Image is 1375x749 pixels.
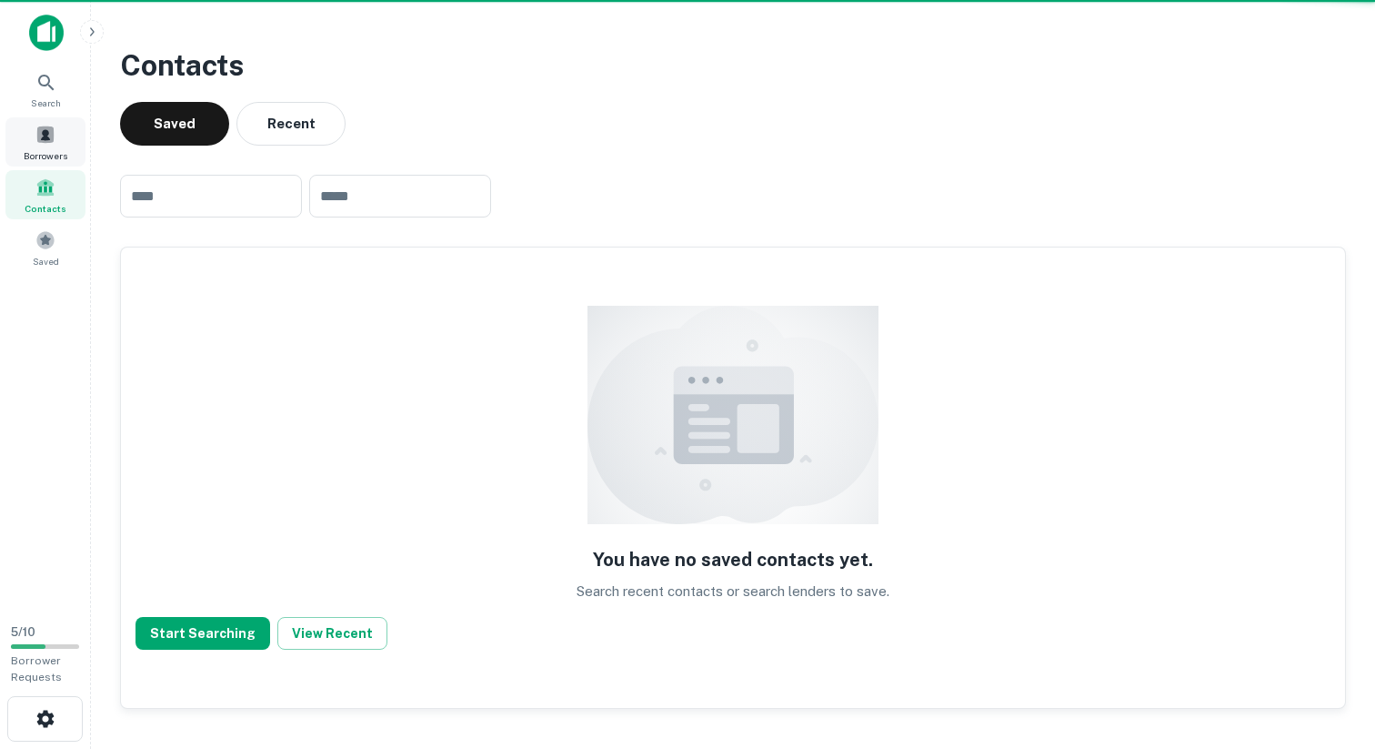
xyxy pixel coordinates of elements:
[277,617,387,650] button: View Recent
[5,117,85,167] a: Borrowers
[593,546,873,573] h5: You have no saved contacts yet.
[5,223,85,272] a: Saved
[120,44,1346,87] h3: Contacts
[11,625,35,639] span: 5 / 10
[31,96,61,110] span: Search
[120,102,229,146] button: Saved
[24,148,67,163] span: Borrowers
[29,15,64,51] img: capitalize-icon.png
[135,617,270,650] button: Start Searching
[11,654,62,683] span: Borrower Requests
[236,102,346,146] button: Recent
[5,65,85,114] a: Search
[33,254,59,268] span: Saved
[577,581,889,602] p: Search recent contacts or search lenders to save.
[25,201,66,216] span: Contacts
[587,306,878,524] img: empty content
[5,170,85,219] a: Contacts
